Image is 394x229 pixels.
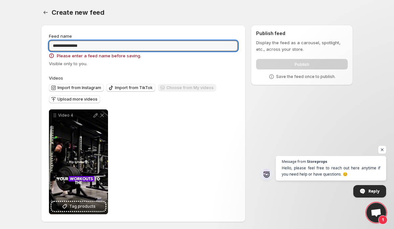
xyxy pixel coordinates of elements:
[282,165,380,177] span: Hello, please feel free to reach out here anytime if you need help or have questions. 😊
[256,39,348,52] p: Display the feed as a carousel, spotlight, etc., across your store.
[368,185,380,197] span: Reply
[49,95,100,103] button: Upload more videos
[57,52,141,59] span: Please enter a feed name before saving.
[49,61,87,66] span: Visible only to you.
[57,85,101,90] span: Import from Instagram
[276,74,336,79] p: Save the feed once to publish.
[106,84,155,92] button: Import from TikTok
[366,203,386,222] a: Open chat
[58,113,92,118] p: Video 4
[256,30,348,37] h2: Publish feed
[52,9,104,16] span: Create new feed
[69,203,96,210] span: Tag products
[115,85,153,90] span: Import from TikTok
[57,97,98,102] span: Upload more videos
[41,8,50,17] button: Settings
[49,75,63,81] span: Videos
[49,84,104,92] button: Import from Instagram
[378,215,387,224] span: 1
[282,160,306,163] span: Message from
[49,109,108,214] div: Video 4Tag products
[307,160,327,163] span: Storeprops
[52,202,105,211] button: Tag products
[49,33,72,39] span: Feed name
